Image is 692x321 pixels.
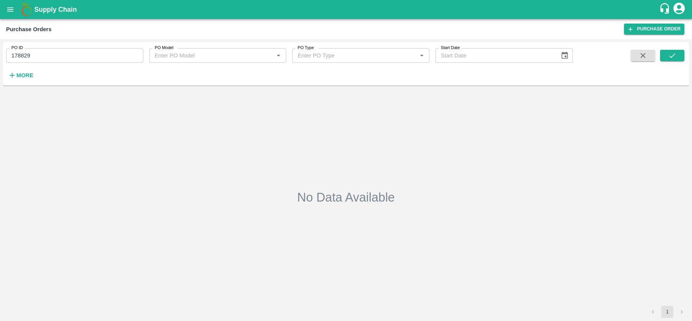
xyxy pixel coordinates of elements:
[274,51,283,60] button: Open
[16,72,33,78] strong: More
[557,48,572,63] button: Choose date
[661,306,673,318] button: page 1
[6,69,35,82] button: More
[19,2,34,17] img: logo
[646,306,689,318] nav: pagination navigation
[297,190,395,205] h2: No Data Available
[417,51,427,60] button: Open
[34,4,659,15] a: Supply Chain
[624,24,684,35] a: Purchase Order
[659,3,672,16] div: customer-support
[2,1,19,18] button: open drawer
[298,45,314,51] label: PO Type
[6,48,143,63] input: Enter PO ID
[441,45,460,51] label: Start Date
[435,48,554,63] input: Start Date
[155,45,174,51] label: PO Model
[152,51,262,60] input: Enter PO Model
[34,6,77,13] b: Supply Chain
[672,2,686,17] div: account of current user
[6,24,52,34] div: Purchase Orders
[295,51,405,60] input: Enter PO Type
[11,45,23,51] label: PO ID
